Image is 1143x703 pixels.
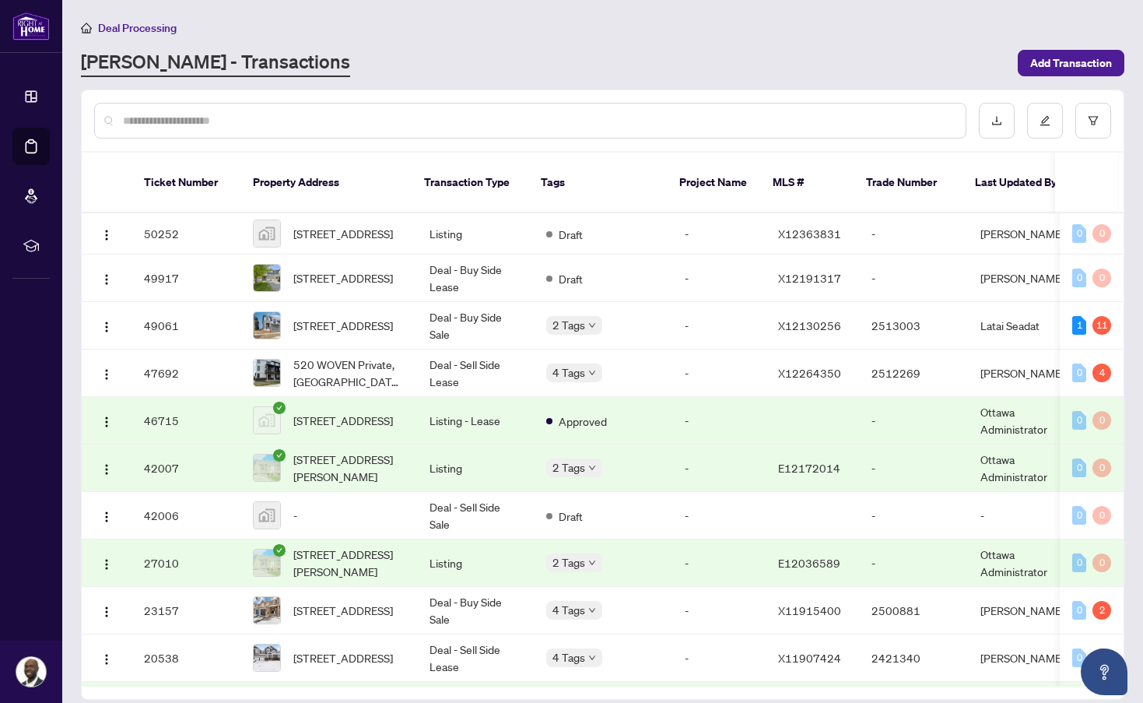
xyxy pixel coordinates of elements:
td: Listing [417,445,534,492]
td: - [859,540,968,587]
span: down [588,606,596,614]
button: filter [1075,103,1111,139]
span: 4 Tags [552,364,585,381]
div: 0 [1072,269,1086,287]
td: - [672,302,766,350]
img: thumbnail-img [254,265,280,291]
button: Add Transaction [1018,50,1124,76]
img: thumbnail-img [254,360,280,386]
span: Draft [559,270,583,287]
div: 2 [1092,601,1111,620]
td: 50252 [131,213,240,255]
td: 2513003 [859,302,968,350]
td: Deal - Sell Side Sale [417,492,534,540]
button: Logo [94,645,119,670]
div: 0 [1092,554,1111,572]
td: - [672,397,766,445]
td: - [672,350,766,397]
button: edit [1027,103,1063,139]
img: thumbnail-img [254,645,280,671]
td: 49917 [131,255,240,302]
div: 4 [1092,364,1111,382]
span: [STREET_ADDRESS] [293,602,393,619]
td: [PERSON_NAME] [968,587,1085,634]
td: Listing [417,213,534,255]
img: Logo [100,321,113,333]
img: logo [12,12,50,40]
div: 0 [1092,269,1111,287]
span: check-circle [273,544,286,557]
button: Open asap [1081,649,1127,695]
span: X12130256 [778,318,841,332]
span: [STREET_ADDRESS][PERSON_NAME] [293,451,405,485]
td: - [859,492,968,540]
td: [PERSON_NAME] [968,350,1085,397]
span: E12036589 [778,556,840,570]
span: Draft [559,226,583,243]
img: thumbnail-img [254,407,280,434]
td: - [672,255,766,302]
td: - [859,213,968,255]
td: Latai Seadat [968,302,1085,350]
td: Listing [417,540,534,587]
td: - [672,213,766,255]
div: 0 [1092,506,1111,525]
button: Logo [94,598,119,623]
img: thumbnail-img [254,550,280,576]
div: 0 [1092,411,1111,430]
td: Deal - Buy Side Sale [417,587,534,634]
img: thumbnail-img [254,455,280,481]
th: Ticket Number [131,153,240,213]
img: thumbnail-img [254,597,280,624]
td: 49061 [131,302,240,350]
a: [PERSON_NAME] - Transactions [81,49,350,77]
span: [STREET_ADDRESS] [293,317,393,334]
td: - [859,445,968,492]
button: Logo [94,265,119,290]
button: Logo [94,550,119,575]
img: Logo [100,653,113,666]
td: - [672,587,766,634]
td: [PERSON_NAME] [968,213,1085,255]
td: - [672,540,766,587]
th: Property Address [240,153,412,213]
span: down [588,322,596,329]
button: Logo [94,313,119,338]
th: Project Name [667,153,760,213]
button: Logo [94,455,119,480]
div: 0 [1092,459,1111,477]
span: home [81,23,92,33]
td: 42006 [131,492,240,540]
td: [PERSON_NAME] [968,255,1085,302]
span: [STREET_ADDRESS][PERSON_NAME] [293,546,405,580]
td: - [672,634,766,682]
span: [STREET_ADDRESS] [293,412,393,429]
td: 46715 [131,397,240,445]
div: 0 [1072,364,1086,382]
button: Logo [94,221,119,246]
img: Profile Icon [16,657,46,687]
th: Trade Number [854,153,962,213]
div: 0 [1072,554,1086,572]
span: Draft [559,508,583,525]
th: MLS # [760,153,854,213]
img: Logo [100,368,113,381]
span: X12264350 [778,366,841,380]
span: down [588,464,596,472]
img: Logo [100,416,113,428]
td: 2500881 [859,587,968,634]
td: - [672,445,766,492]
span: down [588,369,596,377]
span: Deal Processing [98,21,177,35]
span: check-circle [273,449,286,462]
td: 20538 [131,634,240,682]
td: 2512269 [859,350,968,397]
span: edit [1040,115,1050,126]
span: 4 Tags [552,601,585,619]
span: download [991,115,1002,126]
span: filter [1088,115,1099,126]
span: X12191317 [778,271,841,285]
td: 27010 [131,540,240,587]
span: Approved [559,413,607,430]
td: Listing - Lease [417,397,534,445]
